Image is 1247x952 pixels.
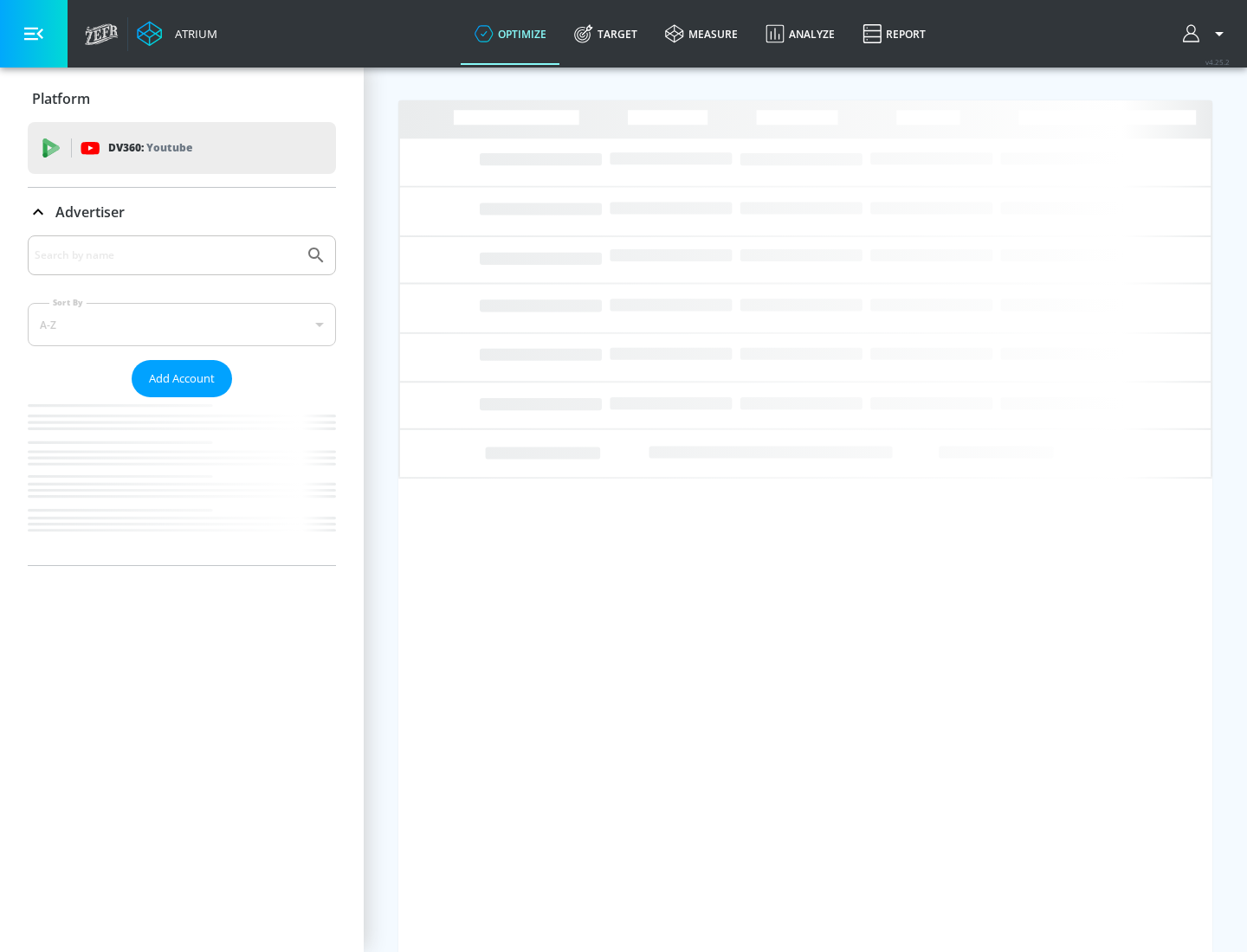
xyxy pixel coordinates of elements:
p: Advertiser [55,203,125,222]
a: Atrium [137,21,217,47]
nav: list of Advertiser [28,397,336,565]
span: Add Account [149,369,215,389]
a: Target [560,3,651,65]
a: Analyze [752,3,849,65]
p: Platform [32,89,90,108]
label: Sort By [49,297,87,308]
a: measure [651,3,752,65]
span: v 4.25.2 [1205,57,1230,67]
p: DV360: [108,138,192,158]
div: A-Z [28,303,336,346]
p: Youtube [146,138,192,157]
a: Report [849,3,940,65]
a: optimize [461,3,560,65]
div: DV360: Youtube [28,122,336,174]
div: Advertiser [28,188,336,236]
input: Search by name [35,244,297,267]
div: Atrium [168,26,217,42]
div: Platform [28,74,336,123]
div: Advertiser [28,235,336,565]
button: Add Account [132,360,232,397]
